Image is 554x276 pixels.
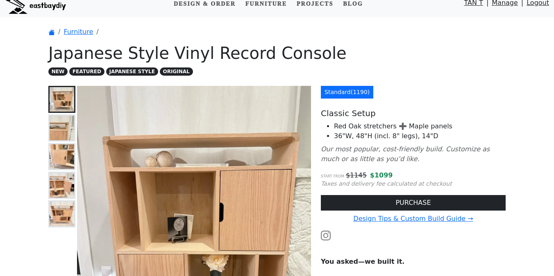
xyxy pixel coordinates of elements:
h1: Japanese Style Vinyl Record Console [48,43,506,63]
span: $ 1099 [370,171,393,179]
img: Japanese Style Vinyl Record Console Signature Round Corners [50,116,74,140]
a: Standard(1190) [321,86,373,99]
img: Japanese Style Vinyl Record Console Bottom Door [50,144,74,169]
img: Japanese Style White Oak Vinyl Record Console [50,202,74,226]
nav: breadcrumb [48,27,506,37]
li: 36"W, 48"H (incl. 8" legs), 14"D [334,131,506,141]
span: JAPANESE STYLE [106,67,158,76]
span: ORIGINAL [160,67,193,76]
span: NEW [48,67,68,76]
li: Red Oak stretchers ➕ Maple panels [334,121,506,131]
span: FEATURED [69,67,104,76]
a: Furniture [64,28,93,36]
h5: Classic Setup [321,108,506,118]
img: Japanese Style Vinyl Record Console Front View [50,87,74,112]
s: $ 1145 [346,171,367,179]
i: Our most popular, cost-friendly build. Customize as much or as little as you’d like. [321,145,490,163]
a: Design Tips & Custom Build Guide → [353,215,473,222]
button: PURCHASE [321,195,506,211]
img: Japanese Style Vinyl Record Console Blum Soft-close Hinges [50,173,74,197]
small: Taxes and delivery fee calculated at checkout [321,180,452,187]
small: Start from [321,174,344,178]
a: Watch the build video or pictures on Instagram [321,231,331,239]
strong: You asked—we built it. [321,258,404,265]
